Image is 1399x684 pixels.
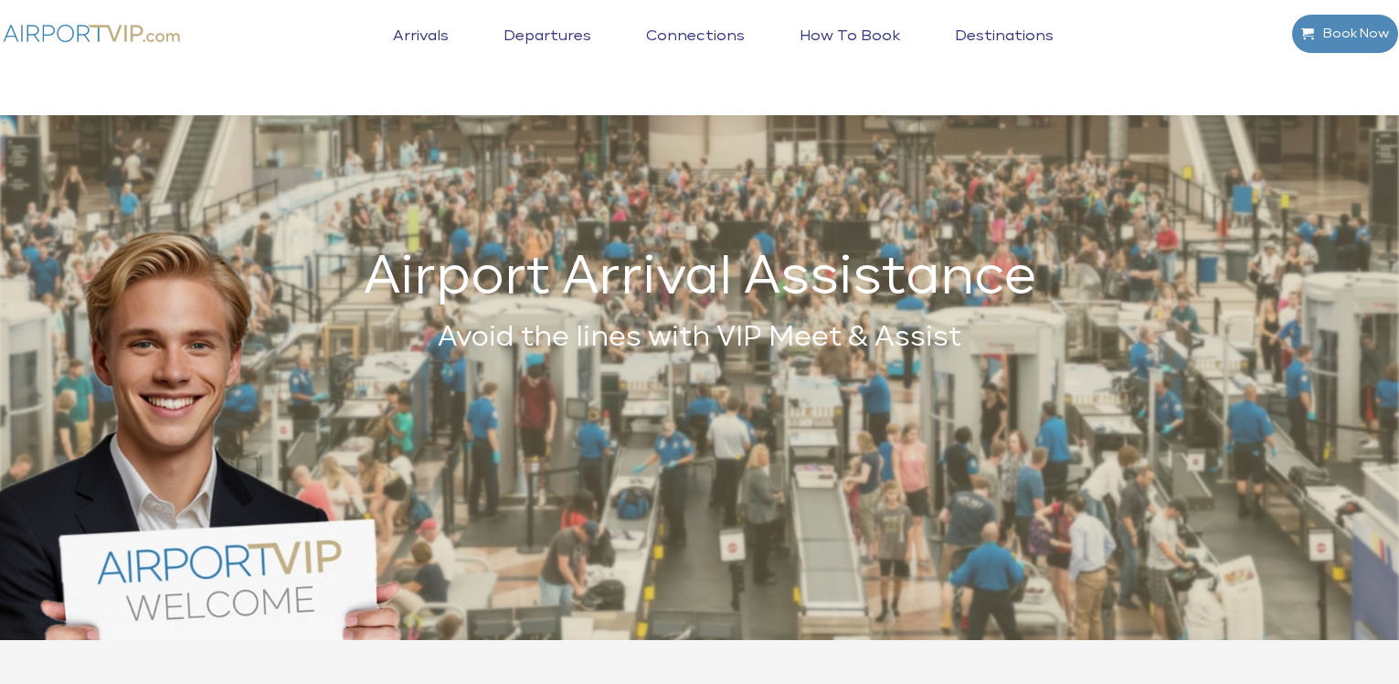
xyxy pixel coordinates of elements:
[388,27,453,73] a: Arrivals
[795,27,905,73] a: How to book
[499,27,596,73] a: Departures
[641,27,749,73] a: Connections
[1314,15,1389,53] span: Book Now
[103,317,1296,358] h2: Avoid the lines with VIP Meet & Assist
[103,257,1296,299] h1: Airport Arrival Assistance
[950,27,1058,73] a: Destinations
[1291,14,1399,54] a: Book Now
